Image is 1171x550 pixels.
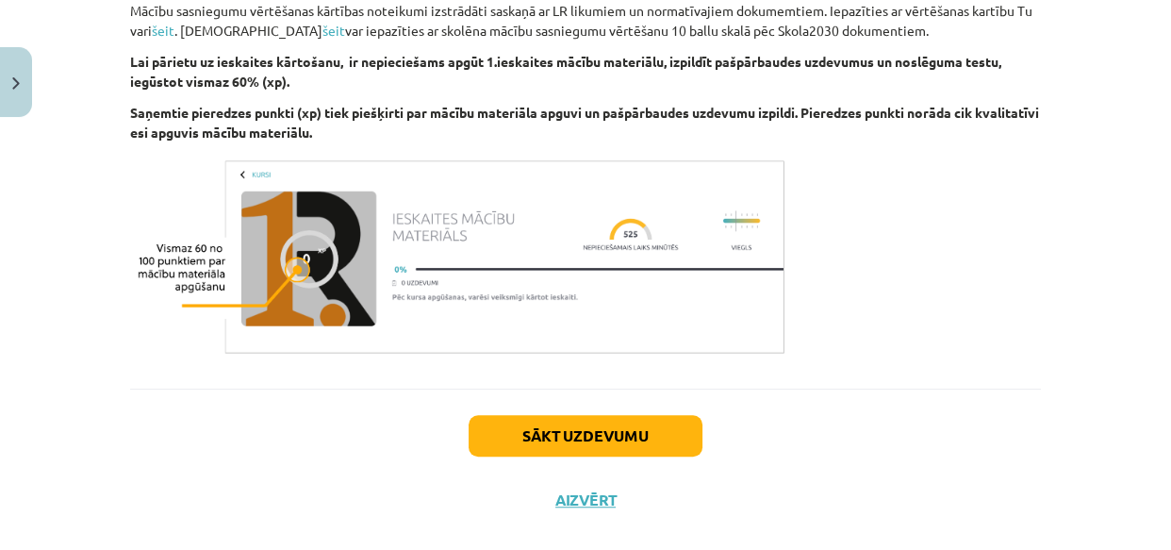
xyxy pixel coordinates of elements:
[322,22,345,39] a: šeit
[152,22,174,39] a: šeit
[130,53,1001,90] b: Lai pārietu uz ieskaites kārtošanu, ir nepieciešams apgūt 1.ieskaites mācību materiālu, izpildīt ...
[130,104,1039,141] b: Saņemtie pieredzes punkti (xp) tiek piešķirti par mācību materiāla apguvi un pašpārbaudes uzdevum...
[469,415,702,457] button: Sākt uzdevumu
[130,1,1041,41] p: Mācību sasniegumu vērtēšanas kārtības noteikumi izstrādāti saskaņā ar LR likumiem un normatīvajie...
[550,491,621,509] button: Aizvērt
[12,77,20,90] img: icon-close-lesson-0947bae3869378f0d4975bcd49f059093ad1ed9edebbc8119c70593378902aed.svg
